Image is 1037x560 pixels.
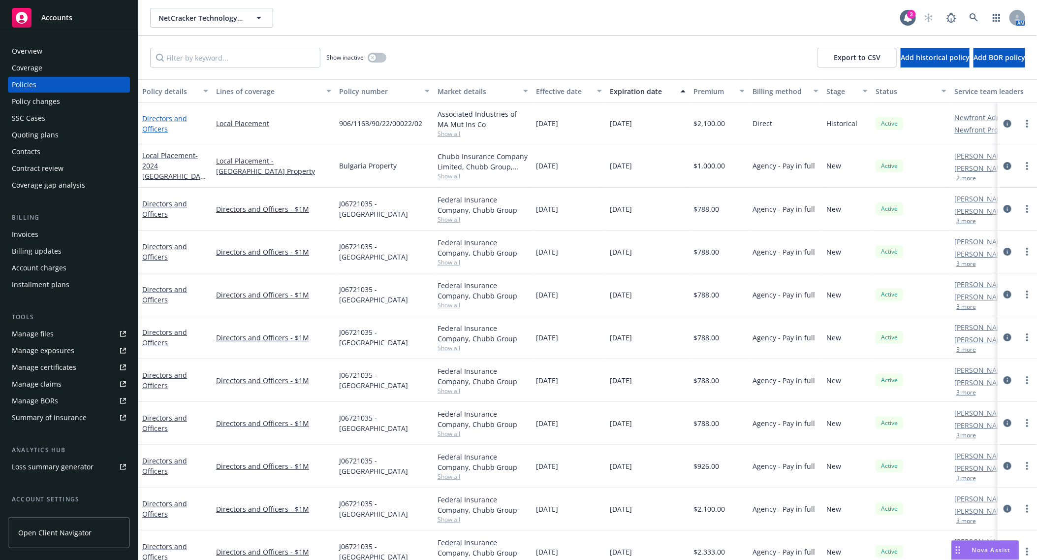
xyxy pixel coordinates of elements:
a: Directors and Officers - $1M [216,547,331,557]
span: [DATE] [610,118,632,129]
a: [PERSON_NAME] [954,420,1009,430]
a: Search [964,8,984,28]
span: $788.00 [693,247,719,257]
div: Account settings [8,494,130,504]
span: [DATE] [536,290,558,300]
span: Agency - Pay in full [753,504,815,514]
span: Direct [753,118,772,129]
div: Policy details [142,86,197,97]
div: Status [876,86,936,97]
a: Switch app [987,8,1006,28]
a: Directors and Officers [142,242,187,262]
span: Show all [438,515,528,524]
a: Local Placement [142,151,204,191]
span: Show all [438,172,528,180]
a: more [1021,246,1033,258]
span: Show all [438,215,528,224]
span: [DATE] [536,375,558,386]
button: Nova Assist [951,540,1019,560]
span: Active [880,247,899,256]
a: circleInformation [1002,246,1013,258]
button: Stage [822,79,872,103]
a: Directors and Officers - $1M [216,247,331,257]
button: Status [872,79,950,103]
a: Account charges [8,260,130,276]
div: Lines of coverage [216,86,320,97]
span: Active [880,333,899,342]
a: Loss summary generator [8,459,130,475]
a: circleInformation [1002,118,1013,130]
a: [PERSON_NAME] [954,249,1009,259]
span: Active [880,119,899,128]
span: J06721035 - [GEOGRAPHIC_DATA] [339,198,430,219]
button: 2 more [956,175,976,181]
a: more [1021,460,1033,472]
span: $788.00 [693,375,719,386]
span: Agency - Pay in full [753,204,815,214]
button: 3 more [956,518,976,524]
a: [PERSON_NAME] [954,536,1009,547]
span: Agency - Pay in full [753,375,815,386]
span: [DATE] [610,247,632,257]
div: Invoices [12,227,38,242]
span: Show inactive [326,53,364,62]
span: Add historical policy [901,53,970,62]
span: J06721035 - [GEOGRAPHIC_DATA] [339,284,430,305]
a: more [1021,374,1033,386]
span: Export to CSV [834,53,880,62]
a: Local Placement - [GEOGRAPHIC_DATA] Property [216,156,331,176]
div: Policy number [339,86,419,97]
div: Manage claims [12,376,62,392]
a: Directors and Officers - $1M [216,375,331,386]
div: Federal Insurance Company, Chubb Group [438,537,528,558]
a: circleInformation [1002,417,1013,429]
button: NetCracker Technology Corporation [150,8,273,28]
a: more [1021,503,1033,515]
a: [PERSON_NAME] [954,163,1009,173]
a: [PERSON_NAME] [954,279,1009,290]
span: Show all [438,301,528,309]
div: Overview [12,43,42,59]
div: Billing method [753,86,808,97]
span: Agency - Pay in full [753,418,815,428]
span: Agency - Pay in full [753,290,815,300]
a: circleInformation [1002,460,1013,472]
a: Contacts [8,144,130,160]
a: Overview [8,43,130,59]
span: $926.00 [693,461,719,471]
a: Newfront Admin [954,112,1009,123]
a: Directors and Officers - $1M [216,504,331,514]
a: [PERSON_NAME] [954,506,1009,516]
div: Federal Insurance Company, Chubb Group [438,494,528,515]
span: New [826,290,841,300]
a: Service team [8,508,130,524]
button: Add historical policy [901,48,970,67]
div: Policy changes [12,94,60,109]
a: more [1021,417,1033,429]
a: Invoices [8,227,130,242]
span: New [826,332,841,343]
a: Billing updates [8,243,130,259]
button: 3 more [956,304,976,310]
span: J06721035 - [GEOGRAPHIC_DATA] [339,498,430,519]
a: [PERSON_NAME] [954,292,1009,302]
div: Effective date [536,86,591,97]
a: circleInformation [1002,374,1013,386]
span: [DATE] [536,161,558,171]
div: Manage files [12,326,54,342]
span: Nova Assist [972,546,1011,554]
div: Manage exposures [12,343,74,359]
span: Active [880,162,899,170]
div: Manage BORs [12,393,58,409]
button: 3 more [956,432,976,438]
button: 3 more [956,261,976,267]
a: Directors and Officers - $1M [216,332,331,343]
span: $788.00 [693,290,719,300]
a: circleInformation [1002,289,1013,300]
span: Agency - Pay in full [753,247,815,257]
div: Account charges [12,260,66,276]
span: $788.00 [693,418,719,428]
div: Federal Insurance Company, Chubb Group [438,195,528,215]
a: Accounts [8,4,130,32]
a: circleInformation [1002,503,1013,515]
